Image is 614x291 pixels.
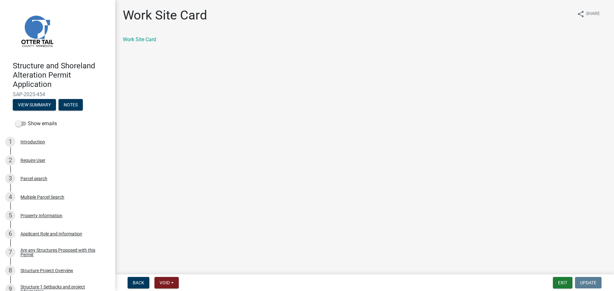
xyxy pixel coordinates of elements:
label: Show emails [15,120,57,127]
div: Multiple Parcel Search [20,195,64,199]
button: Void [154,277,179,288]
div: Require User [20,158,45,163]
h1: Work Site Card [123,8,207,23]
button: View Summary [13,99,56,111]
div: Structure Project Overview [20,268,73,273]
div: 8 [5,265,15,276]
span: Update [580,280,596,285]
a: Work Site Card [123,36,156,42]
div: 5 [5,211,15,221]
div: Applicant Role and Information [20,232,82,236]
img: Otter Tail County, Minnesota [13,7,61,55]
div: 6 [5,229,15,239]
wm-modal-confirm: Summary [13,103,56,108]
button: Notes [59,99,83,111]
div: Introduction [20,140,45,144]
div: 2 [5,155,15,165]
span: Back [133,280,144,285]
span: SAP-2025-454 [13,91,102,97]
button: Back [128,277,149,288]
div: 1 [5,137,15,147]
wm-modal-confirm: Notes [59,103,83,108]
div: Property Information [20,213,62,218]
div: 4 [5,192,15,202]
button: Update [575,277,602,288]
h4: Structure and Shoreland Alteration Permit Application [13,61,110,89]
button: shareShare [572,8,605,20]
div: 7 [5,247,15,257]
div: 3 [5,173,15,184]
div: Parcel search [20,176,47,181]
i: share [577,10,585,18]
div: Are any Structures Proposed with this Permit [20,248,105,257]
span: Share [586,10,600,18]
span: Void [160,280,170,285]
button: Exit [553,277,572,288]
